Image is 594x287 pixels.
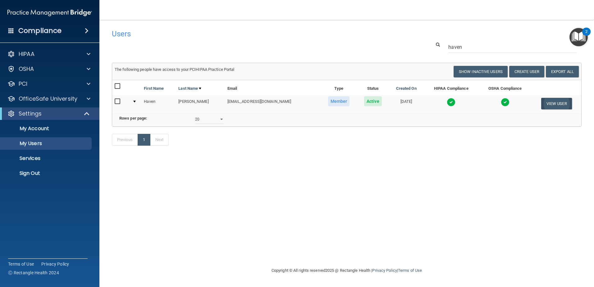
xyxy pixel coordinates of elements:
a: OSHA [7,65,90,73]
p: My Users [4,140,89,147]
td: [PERSON_NAME] [176,95,225,112]
a: Export All [546,66,579,77]
a: Terms of Use [8,261,34,267]
a: Privacy Policy [372,268,397,273]
th: Email [225,80,321,95]
th: Type [320,80,357,95]
p: OfficeSafe University [19,95,77,102]
a: Next [150,134,169,146]
p: Sign Out [4,170,89,176]
a: PCI [7,80,90,88]
p: Settings [19,110,42,117]
a: Last Name [178,85,201,92]
p: My Account [4,125,89,132]
th: HIPAA Compliance [424,80,479,95]
button: Show Inactive Users [454,66,508,77]
button: Open Resource Center, 2 new notifications [569,28,588,46]
p: PCI [19,80,27,88]
img: PMB logo [7,7,92,19]
div: Copyright © All rights reserved 2025 @ Rectangle Health | | [233,261,460,280]
th: Status [357,80,389,95]
iframe: Drift Widget Chat Controller [487,243,587,268]
p: HIPAA [19,50,34,58]
span: Active [364,96,382,106]
a: Created On [396,85,417,92]
span: Member [328,96,350,106]
input: Search [448,41,577,53]
td: [EMAIL_ADDRESS][DOMAIN_NAME] [225,95,321,112]
p: OSHA [19,65,34,73]
h4: Users [112,30,382,38]
a: Terms of Use [398,268,422,273]
a: 1 [138,134,150,146]
button: View User [541,98,572,109]
button: Create User [509,66,544,77]
td: [DATE] [389,95,424,112]
b: Rows per page: [119,116,147,121]
a: First Name [144,85,164,92]
a: Privacy Policy [41,261,69,267]
div: 2 [585,32,587,40]
th: OSHA Compliance [478,80,532,95]
a: OfficeSafe University [7,95,90,102]
a: HIPAA [7,50,90,58]
span: The following people have access to your PCIHIPAA Practice Portal [115,67,235,72]
td: Haven [141,95,176,112]
a: Settings [7,110,90,117]
img: tick.e7d51cea.svg [447,98,455,107]
span: Ⓒ Rectangle Health 2024 [8,270,59,276]
img: tick.e7d51cea.svg [501,98,509,107]
p: Services [4,155,89,162]
a: Previous [112,134,138,146]
h4: Compliance [18,26,62,35]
